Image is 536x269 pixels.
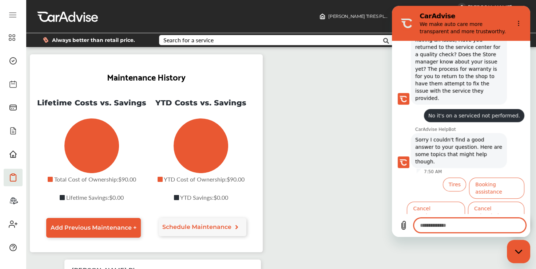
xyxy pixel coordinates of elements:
[52,38,135,43] span: Always better than retail price.
[43,37,48,43] img: dollor_label_vector.a70140d1.svg
[162,223,231,230] span: Schedule Maintenance
[146,193,255,208] p: YTD Savings : $0.00
[507,240,530,263] iframe: Button to launch messaging window, conversation in progress
[146,98,255,117] p: YTD Costs vs. Savings
[514,4,520,10] img: WGsFRI8htEPBVLJbROoPRyZpYNWhNONpIPPETTm6eUC0GeLEiAAAAAElFTkSuQmCC
[37,98,146,117] p: Lifetime Costs vs. Savings
[107,69,186,84] h2: Maintenance History
[146,175,255,190] p: YTD Cost of Ownership : $90.00
[392,6,530,237] iframe: Messaging window
[319,13,325,19] img: header-home-logo.8d720a4f.svg
[163,37,214,43] div: Search for a service
[37,175,146,190] p: Total Cost of Ownership : $90.00
[159,218,247,236] a: Schedule Maintenance
[468,4,512,11] div: [PERSON_NAME]
[37,193,146,208] p: Lifetime Savings : $0.00
[51,224,136,231] span: Add Previous Maintenance +
[46,218,141,238] a: Add Previous Maintenance +
[457,3,466,12] img: jVpblrzwTbfkPYzPPzSLxeg0AAAAASUVORK5CYII=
